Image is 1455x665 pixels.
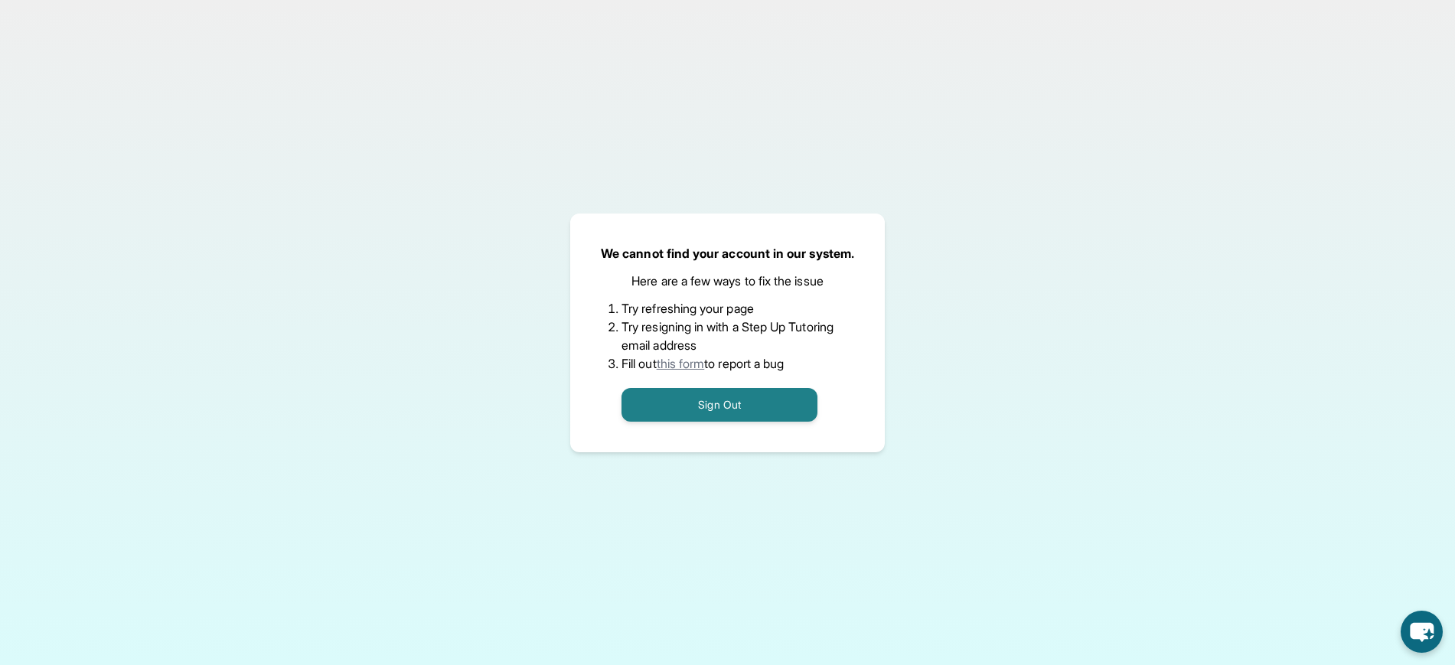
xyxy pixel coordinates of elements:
[621,299,834,318] li: Try refreshing your page
[621,354,834,373] li: Fill out to report a bug
[621,396,817,412] a: Sign Out
[601,244,854,262] p: We cannot find your account in our system.
[621,318,834,354] li: Try resigning in with a Step Up Tutoring email address
[631,272,824,290] p: Here are a few ways to fix the issue
[621,388,817,422] button: Sign Out
[657,356,705,371] a: this form
[1401,611,1443,653] button: chat-button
